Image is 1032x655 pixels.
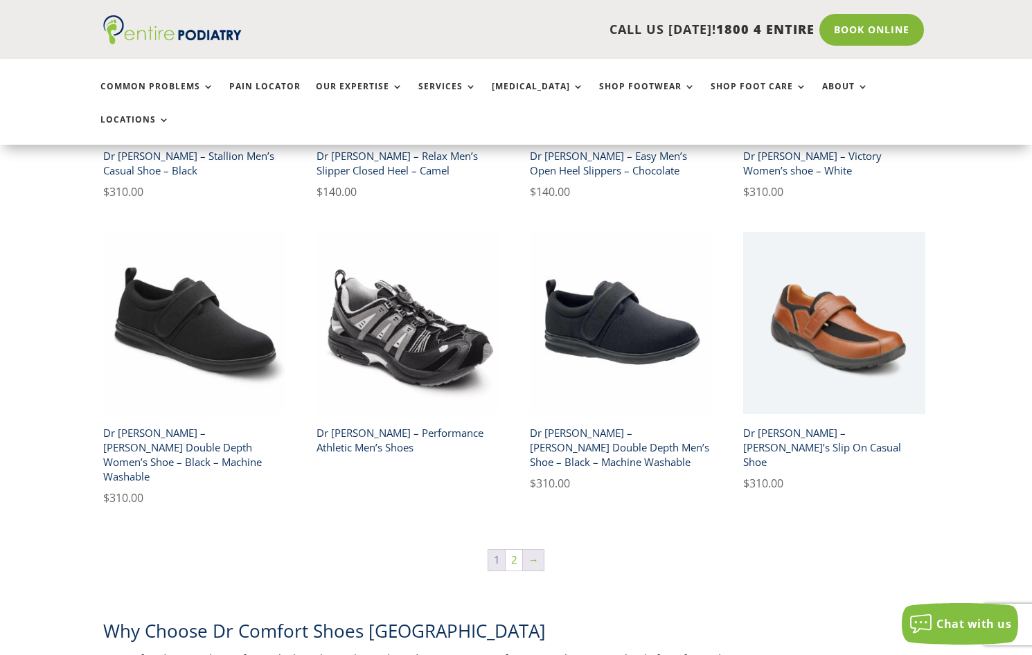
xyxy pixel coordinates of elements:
a: Book Online [819,14,924,46]
h2: Dr [PERSON_NAME] – Stallion Men’s Casual Shoe – Black [103,143,285,183]
span: $ [103,184,109,199]
bdi: 310.00 [743,476,783,491]
span: $ [317,184,323,199]
bdi: 310.00 [103,490,143,505]
span: $ [530,476,536,491]
a: Dr Comfort Carter Men's double depth shoe blackDr [PERSON_NAME] – [PERSON_NAME] Double Depth Men’... [530,232,712,492]
bdi: 140.00 [530,184,570,199]
img: Dr Comfort Carter Men's double depth shoe black [530,232,712,414]
a: Shop Foot Care [711,82,807,111]
h2: Dr [PERSON_NAME] – Victory Women’s shoe – White [743,143,925,183]
a: Our Expertise [316,82,403,111]
button: Chat with us [902,603,1018,645]
bdi: 310.00 [743,184,783,199]
span: $ [743,476,749,491]
a: Locations [100,115,170,145]
a: Pain Locator [229,82,301,111]
bdi: 140.00 [317,184,357,199]
a: Common Problems [100,82,214,111]
nav: Product Pagination [103,548,929,577]
a: About [822,82,869,111]
span: 1800 4 ENTIRE [716,21,815,37]
bdi: 310.00 [103,184,143,199]
img: logo (1) [103,15,242,44]
a: Dr Comfort Performance Athletic Mens Shoe Black and GreyDr [PERSON_NAME] – Performance Athletic M... [317,232,499,460]
h2: Dr [PERSON_NAME] – [PERSON_NAME] Double Depth Men’s Shoe – Black – Machine Washable [530,420,712,474]
a: Shop Footwear [599,82,695,111]
img: Dr Comfort Marla Women's Shoe Black [103,232,285,414]
bdi: 310.00 [530,476,570,491]
span: Page 1 [488,550,505,571]
a: Page 2 [506,550,522,571]
a: Dr Comfort Douglas Mens Slip On Casual Shoe - Chestnut Colour - Angle ViewDr [PERSON_NAME] – [PER... [743,232,925,492]
span: $ [743,184,749,199]
span: Chat with us [936,616,1011,631]
a: Entire Podiatry [103,33,242,47]
p: CALL US [DATE]! [294,21,815,39]
img: Dr Comfort Performance Athletic Mens Shoe Black and Grey [317,232,499,414]
h2: Why Choose Dr Comfort Shoes [GEOGRAPHIC_DATA] [103,618,929,650]
img: Dr Comfort Douglas Mens Slip On Casual Shoe - Chestnut Colour - Angle View [743,232,925,414]
a: Services [418,82,477,111]
h2: Dr [PERSON_NAME] – [PERSON_NAME] Double Depth Women’s Shoe – Black – Machine Washable [103,420,285,489]
h2: Dr [PERSON_NAME] – Performance Athletic Men’s Shoes [317,420,499,460]
h2: Dr [PERSON_NAME] – [PERSON_NAME]’s Slip On Casual Shoe [743,420,925,474]
h2: Dr [PERSON_NAME] – Easy Men’s Open Heel Slippers – Chocolate [530,143,712,183]
a: → [523,550,544,571]
span: $ [103,490,109,505]
h2: Dr [PERSON_NAME] – Relax Men’s Slipper Closed Heel – Camel [317,143,499,183]
span: $ [530,184,536,199]
a: [MEDICAL_DATA] [492,82,584,111]
a: Dr Comfort Marla Women's Shoe BlackDr [PERSON_NAME] – [PERSON_NAME] Double Depth Women’s Shoe – B... [103,232,285,507]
